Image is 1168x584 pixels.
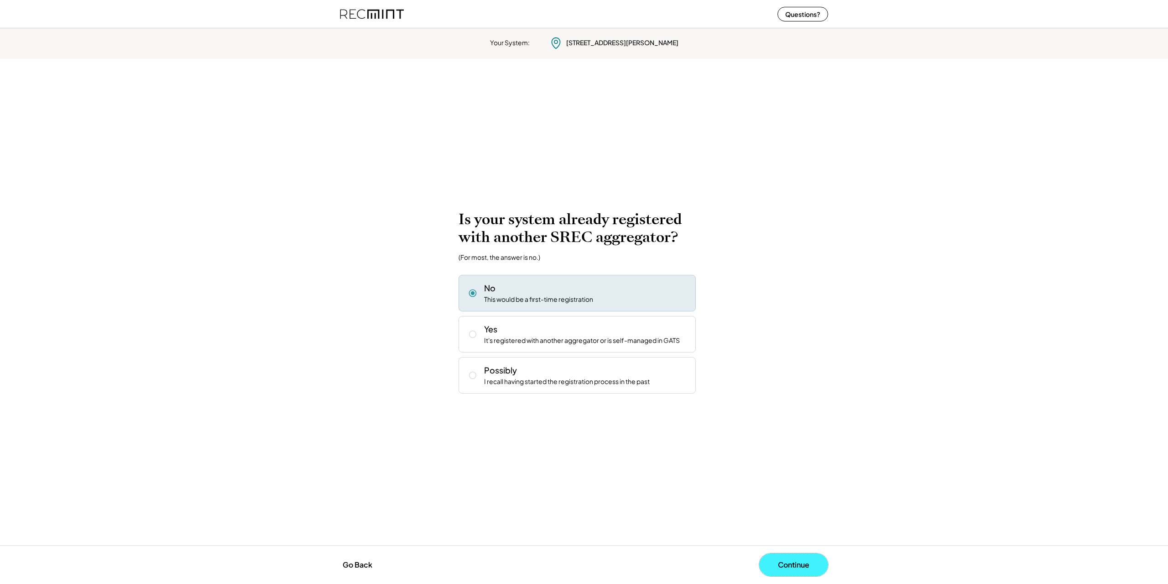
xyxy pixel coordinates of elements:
[566,38,678,47] div: [STREET_ADDRESS][PERSON_NAME]
[484,364,517,376] div: Possibly
[459,210,709,246] h2: Is your system already registered with another SREC aggregator?
[340,555,375,575] button: Go Back
[340,2,404,26] img: recmint-logotype%403x%20%281%29.jpeg
[459,253,540,261] div: (For most, the answer is no.)
[484,295,593,304] div: This would be a first-time registration
[484,336,680,345] div: It's registered with another aggregator or is self-managed in GATS
[490,38,530,47] div: Your System:
[484,377,650,386] div: I recall having started the registration process in the past
[484,323,497,335] div: Yes
[777,7,828,21] button: Questions?
[484,282,495,294] div: No
[759,553,828,576] button: Continue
